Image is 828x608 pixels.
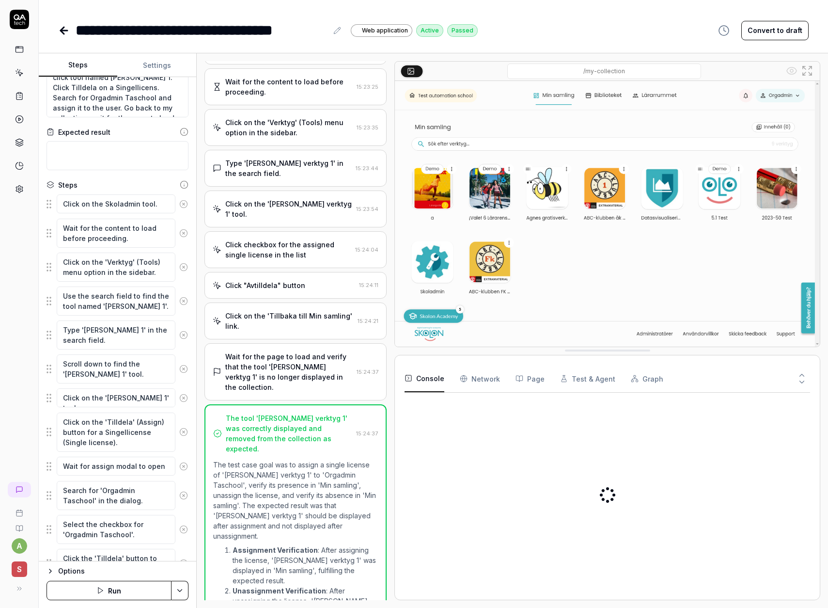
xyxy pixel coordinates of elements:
[47,480,188,511] div: Suggestions
[175,457,192,476] button: Remove step
[357,83,378,90] time: 15:23:25
[175,194,192,214] button: Remove step
[405,365,444,392] button: Console
[362,26,408,35] span: Web application
[175,422,192,442] button: Remove step
[47,548,188,578] div: Suggestions
[460,365,500,392] button: Network
[395,81,820,347] img: Screenshot
[225,240,352,260] div: Click checkbox for the assigned single license in the list
[359,282,378,288] time: 15:24:11
[175,388,192,408] button: Remove step
[4,517,34,532] a: Documentation
[225,117,353,138] div: Click on the 'Verktyg' (Tools) menu option in the sidebar.
[357,124,378,131] time: 15:23:35
[117,54,196,77] button: Settings
[225,280,305,290] div: Click "Avtilldela" button
[233,587,326,595] strong: Unassignment Verification
[47,456,188,477] div: Suggestions
[58,127,110,137] div: Expected result
[560,365,615,392] button: Test & Agent
[516,365,545,392] button: Page
[47,194,188,214] div: Suggestions
[416,24,443,37] div: Active
[175,554,192,573] button: Remove step
[225,352,353,392] div: Wait for the page to load and verify that the tool '[PERSON_NAME] verktyg 1' is no longer display...
[447,24,478,37] div: Passed
[47,514,188,544] div: Suggestions
[175,520,192,539] button: Remove step
[47,565,188,577] button: Options
[4,501,34,517] a: Book a call with us
[225,77,353,97] div: Wait for the content to load before proceeding.
[8,482,31,497] a: New conversation
[175,359,192,379] button: Remove step
[799,63,815,79] button: Open in full screen
[47,252,188,282] div: Suggestions
[175,257,192,277] button: Remove step
[225,199,353,219] div: Click on the '[PERSON_NAME] verktyg 1' tool.
[58,565,188,577] div: Options
[784,63,799,79] button: Show all interative elements
[356,165,378,172] time: 15:23:44
[175,486,192,505] button: Remove step
[358,318,378,324] time: 15:24:21
[47,388,188,408] div: Suggestions
[47,354,188,384] div: Suggestions
[225,311,354,331] div: Click on the 'Tillbaka till Min samling' link.
[58,180,78,190] div: Steps
[233,546,318,554] strong: Assignment Verification
[175,291,192,311] button: Remove step
[175,224,192,243] button: Remove step
[356,430,378,437] time: 15:24:37
[47,286,188,316] div: Suggestions
[356,206,378,212] time: 15:23:54
[12,538,27,554] button: a
[741,21,809,40] button: Convert to draft
[355,246,378,253] time: 15:24:04
[175,325,192,345] button: Remove step
[712,21,735,40] button: View version history
[351,24,412,37] a: Web application
[631,365,663,392] button: Graph
[357,368,378,375] time: 15:24:37
[39,54,117,77] button: Steps
[233,545,378,586] li: : After assigning the license, '[PERSON_NAME] verktyg 1' was displayed in 'Min samling', fulfilli...
[4,554,34,579] button: S
[47,581,172,600] button: Run
[47,218,188,248] div: Suggestions
[47,320,188,350] div: Suggestions
[225,158,352,178] div: Type '[PERSON_NAME] verktyg 1' in the search field.
[226,413,353,454] div: The tool '[PERSON_NAME] verktyg 1' was correctly displayed and removed from the collection as exp...
[213,460,378,541] p: The test case goal was to assign a single license of '[PERSON_NAME] verktyg 1' to 'Orgadmin Tasch...
[12,561,27,577] span: S
[47,412,188,452] div: Suggestions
